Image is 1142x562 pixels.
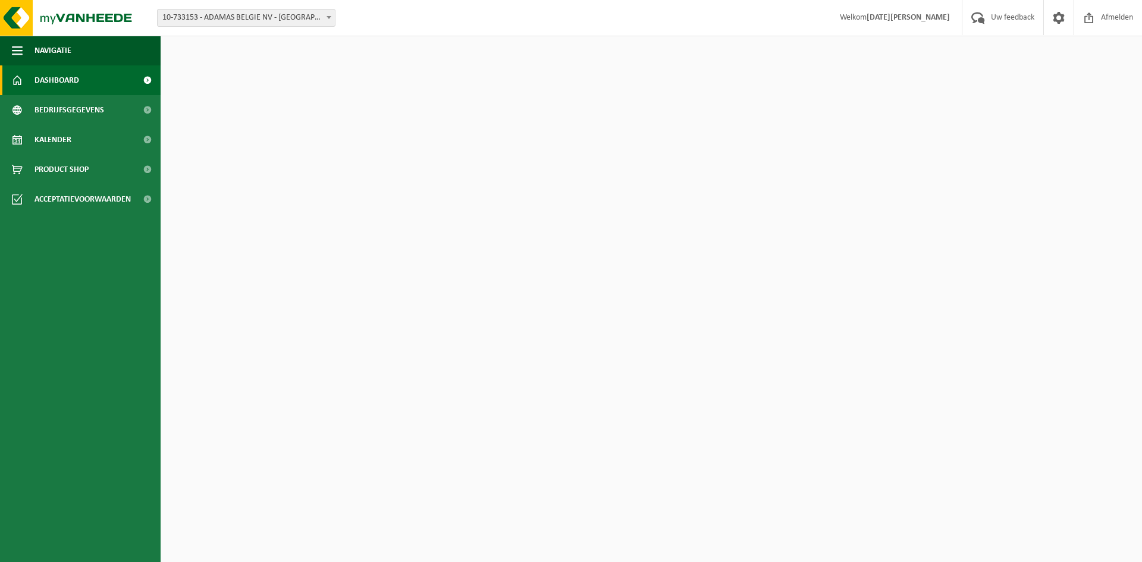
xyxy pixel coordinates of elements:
span: 10-733153 - ADAMAS BELGIE NV - HERENTALS [157,9,335,27]
span: Bedrijfsgegevens [34,95,104,125]
strong: [DATE][PERSON_NAME] [867,13,950,22]
span: Acceptatievoorwaarden [34,184,131,214]
span: Navigatie [34,36,71,65]
span: Kalender [34,125,71,155]
span: Product Shop [34,155,89,184]
span: Dashboard [34,65,79,95]
span: 10-733153 - ADAMAS BELGIE NV - HERENTALS [158,10,335,26]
